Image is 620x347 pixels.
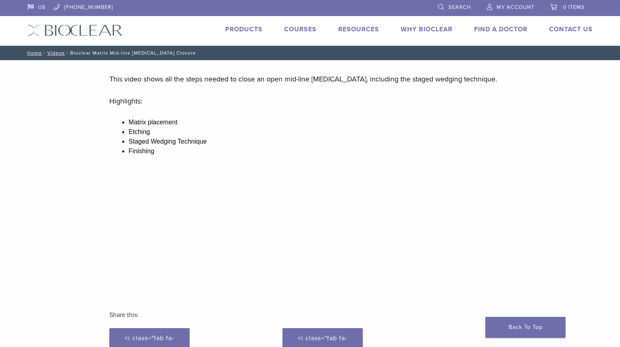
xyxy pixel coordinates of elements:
span: 0 items [563,4,585,10]
li: Staged Wedging Technique [129,137,511,146]
p: Highlights: [109,95,511,107]
img: Bioclear [28,24,123,36]
nav: Bioclear Matrix Mid-line [MEDICAL_DATA] Closure [22,46,599,60]
span: / [42,51,47,55]
a: Videos [47,50,65,56]
a: Products [225,25,263,33]
li: Etching [129,127,511,137]
span: Search [448,4,471,10]
span: / [65,51,70,55]
a: Contact Us [549,25,593,33]
a: Back To Top [485,317,565,338]
li: Matrix placement [129,118,511,127]
a: Why Bioclear [401,25,452,33]
h3: Share this: [109,305,511,325]
span: My Account [497,4,534,10]
li: Finishing [129,146,511,156]
a: Find A Doctor [474,25,527,33]
a: Home [25,50,42,56]
a: Resources [338,25,379,33]
p: This video shows all the steps needed to close an open mid-line [MEDICAL_DATA], including the sta... [109,73,511,85]
a: Courses [284,25,317,33]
